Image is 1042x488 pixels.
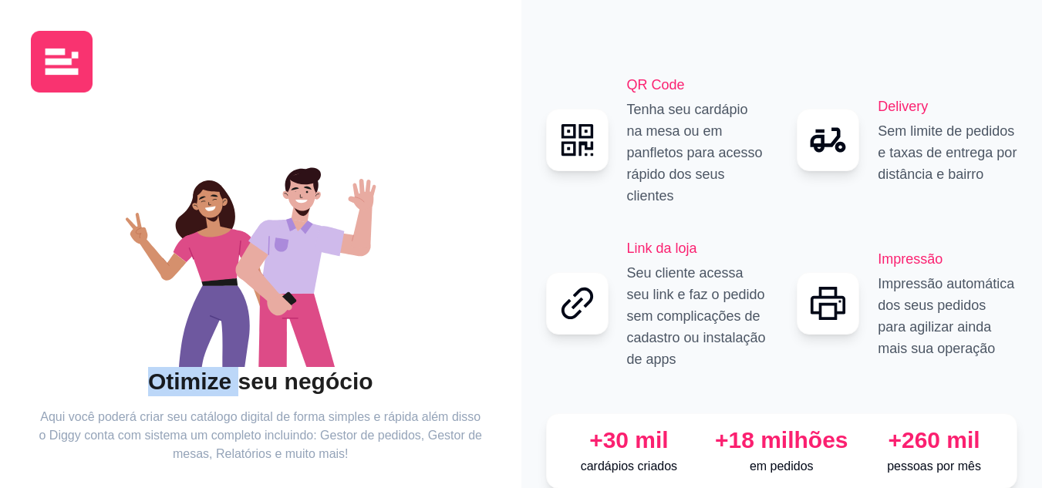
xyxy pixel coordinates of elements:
h2: Delivery [878,96,1017,117]
div: +18 milhões [711,426,851,454]
div: +260 mil [864,426,1004,454]
img: logo [31,31,93,93]
article: Aqui você poderá criar seu catálogo digital de forma simples e rápida além disso o Diggy conta co... [39,408,483,463]
h2: Impressão [878,248,1017,270]
p: em pedidos [711,457,851,476]
p: Sem limite de pedidos e taxas de entrega por distância e bairro [878,120,1017,185]
div: +30 mil [559,426,700,454]
h2: QR Code [627,74,767,96]
p: Tenha seu cardápio na mesa ou em panfletos para acesso rápido dos seus clientes [627,99,767,207]
p: Seu cliente acessa seu link e faz o pedido sem complicações de cadastro ou instalação de apps [627,262,767,370]
p: Impressão automática dos seus pedidos para agilizar ainda mais sua operação [878,273,1017,359]
p: pessoas por mês [864,457,1004,476]
h2: Link da loja [627,237,767,259]
p: cardápios criados [559,457,700,476]
div: animation [39,136,483,367]
h2: Otimize seu negócio [39,367,483,396]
